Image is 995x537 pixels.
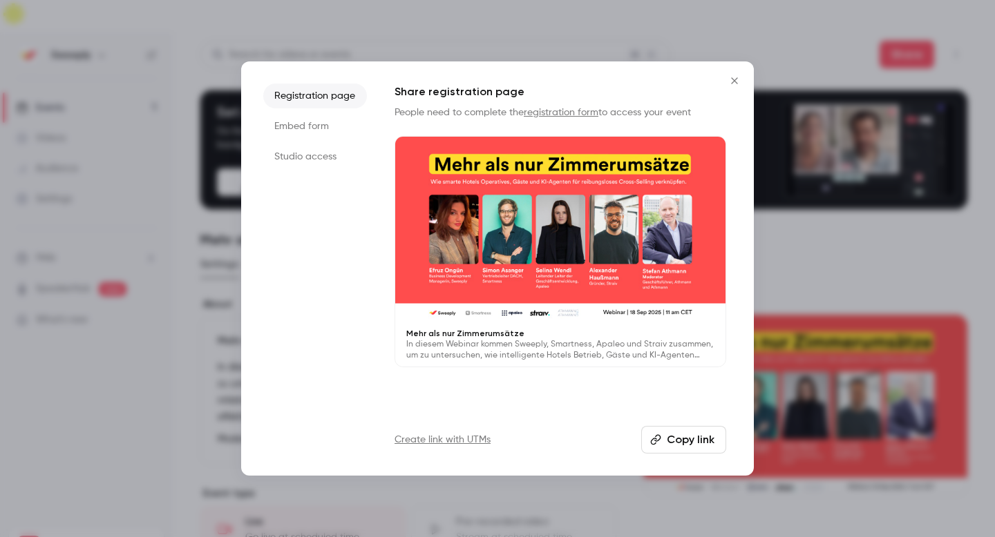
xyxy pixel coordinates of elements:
[641,426,726,453] button: Copy link
[406,328,714,339] p: Mehr als nur Zimmerumsätze
[721,67,748,95] button: Close
[263,144,367,169] li: Studio access
[263,84,367,108] li: Registration page
[395,136,726,367] a: Mehr als nur ZimmerumsätzeIn diesem Webinar kommen Sweeply, Smartness, Apaleo und Straiv zusammen...
[395,106,726,119] p: People need to complete the to access your event
[395,84,726,100] h1: Share registration page
[524,108,598,117] a: registration form
[395,433,491,447] a: Create link with UTMs
[263,114,367,139] li: Embed form
[406,339,714,361] p: In diesem Webinar kommen Sweeply, Smartness, Apaleo und Straiv zusammen, um zu untersuchen, wie i...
